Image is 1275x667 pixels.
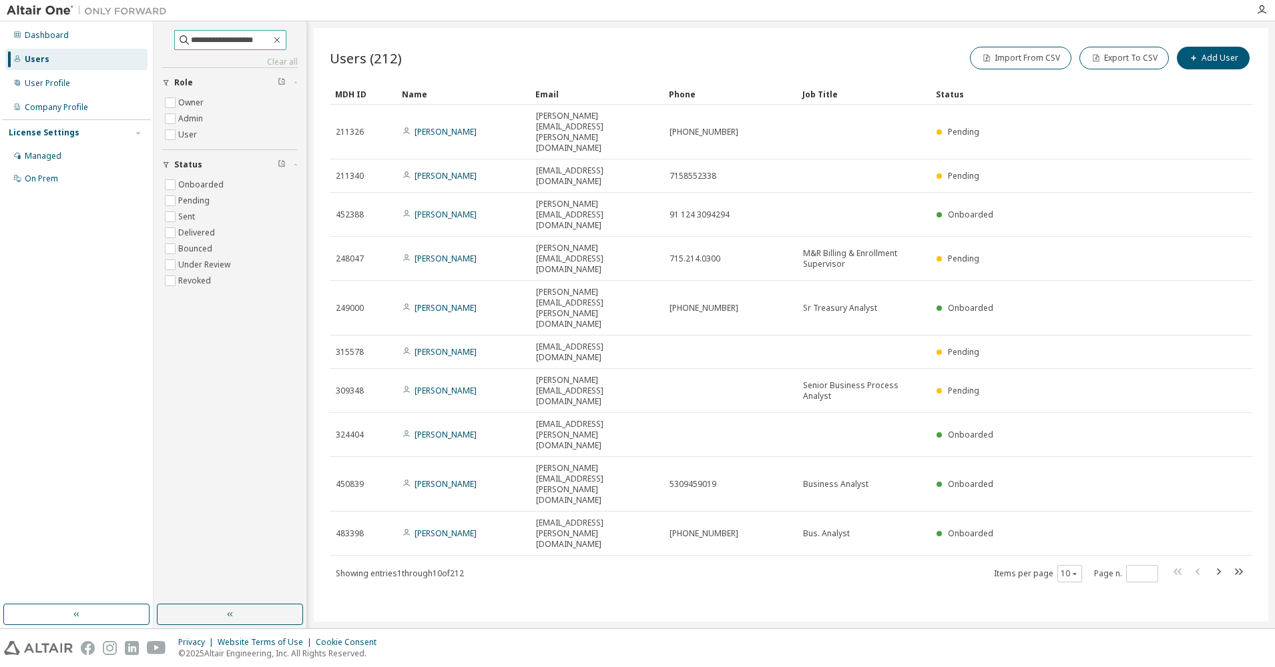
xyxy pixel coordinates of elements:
button: Status [162,150,298,179]
span: Page n. [1094,565,1158,582]
label: Onboarded [178,177,226,193]
a: [PERSON_NAME] [415,170,477,181]
label: Delivered [178,225,218,241]
label: Pending [178,193,212,209]
div: On Prem [25,173,58,184]
span: Onboarded [948,528,993,539]
img: linkedin.svg [125,641,139,655]
a: [PERSON_NAME] [415,429,477,440]
span: Senior Business Process Analyst [803,380,925,402]
span: [PERSON_NAME][EMAIL_ADDRESS][PERSON_NAME][DOMAIN_NAME] [536,111,658,153]
span: 450839 [336,479,364,490]
a: [PERSON_NAME] [415,126,477,137]
span: [PHONE_NUMBER] [670,127,738,137]
button: Import From CSV [970,47,1071,69]
label: User [178,127,200,143]
span: Onboarded [948,478,993,490]
span: Status [174,159,202,170]
span: 315578 [336,347,364,358]
img: instagram.svg [103,641,117,655]
span: 483398 [336,528,364,539]
span: [PERSON_NAME][EMAIL_ADDRESS][DOMAIN_NAME] [536,199,658,231]
span: M&R Billing & Enrollment Supervisor [803,248,925,269]
span: [PERSON_NAME][EMAIL_ADDRESS][DOMAIN_NAME] [536,243,658,275]
span: 452388 [336,209,364,220]
span: Users (212) [330,49,402,67]
a: [PERSON_NAME] [415,478,477,490]
a: [PERSON_NAME] [415,209,477,220]
span: [PHONE_NUMBER] [670,528,738,539]
button: Export To CSV [1079,47,1169,69]
span: Items per page [994,565,1082,582]
p: © 2025 Altair Engineering, Inc. All Rights Reserved. [178,648,385,659]
span: [EMAIL_ADDRESS][DOMAIN_NAME] [536,342,658,363]
span: [PERSON_NAME][EMAIL_ADDRESS][PERSON_NAME][DOMAIN_NAME] [536,287,658,329]
div: Job Title [802,83,925,105]
span: Pending [948,346,979,358]
a: [PERSON_NAME] [415,385,477,396]
span: Pending [948,385,979,396]
div: Name [402,83,525,105]
img: altair_logo.svg [4,641,73,655]
span: [PHONE_NUMBER] [670,303,738,313]
span: Clear filter [278,77,286,88]
a: [PERSON_NAME] [415,346,477,358]
div: Managed [25,151,61,161]
span: Pending [948,170,979,181]
span: Sr Treasury Analyst [803,303,877,313]
button: Add User [1177,47,1250,69]
div: License Settings [9,127,79,138]
span: Role [174,77,193,88]
span: Clear filter [278,159,286,170]
div: MDH ID [335,83,391,105]
a: Clear all [162,57,298,67]
div: Dashboard [25,30,69,41]
span: Bus. Analyst [803,528,850,539]
label: Sent [178,209,198,225]
span: Onboarded [948,209,993,220]
img: facebook.svg [81,641,95,655]
span: Pending [948,126,979,137]
span: Showing entries 1 through 10 of 212 [336,568,464,579]
span: 7158552338 [670,171,716,181]
span: 211326 [336,127,364,137]
span: 715.214.0300 [670,253,720,264]
div: Privacy [178,637,218,648]
a: [PERSON_NAME] [415,528,477,539]
span: 249000 [336,303,364,313]
img: youtube.svg [147,641,166,655]
button: 10 [1061,568,1079,579]
div: Users [25,54,49,65]
label: Admin [178,111,206,127]
span: 211340 [336,171,364,181]
span: [EMAIL_ADDRESS][PERSON_NAME][DOMAIN_NAME] [536,518,658,550]
span: 91 124 3094294 [670,209,730,220]
span: 248047 [336,253,364,264]
div: Company Profile [25,102,88,113]
div: User Profile [25,78,70,89]
div: Phone [669,83,792,105]
button: Role [162,68,298,97]
a: [PERSON_NAME] [415,253,477,264]
div: Status [936,83,1183,105]
label: Bounced [178,241,215,257]
span: [PERSON_NAME][EMAIL_ADDRESS][DOMAIN_NAME] [536,375,658,407]
img: Altair One [7,4,174,17]
div: Email [535,83,658,105]
a: [PERSON_NAME] [415,302,477,313]
label: Revoked [178,273,214,289]
span: [EMAIL_ADDRESS][DOMAIN_NAME] [536,165,658,187]
div: Cookie Consent [316,637,385,648]
span: Onboarded [948,429,993,440]
span: Business Analyst [803,479,868,490]
span: 324404 [336,430,364,440]
span: 309348 [336,386,364,396]
span: 5309459019 [670,479,716,490]
label: Under Review [178,257,233,273]
label: Owner [178,95,206,111]
span: [EMAIL_ADDRESS][PERSON_NAME][DOMAIN_NAME] [536,419,658,451]
span: Onboarded [948,302,993,313]
span: Pending [948,253,979,264]
div: Website Terms of Use [218,637,316,648]
span: [PERSON_NAME][EMAIL_ADDRESS][PERSON_NAME][DOMAIN_NAME] [536,463,658,506]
